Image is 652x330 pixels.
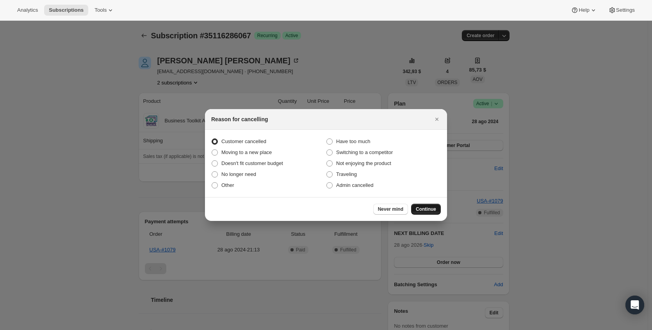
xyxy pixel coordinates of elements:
span: Settings [616,7,635,13]
span: Never mind [378,206,403,212]
div: Open Intercom Messenger [625,296,644,314]
button: Help [566,5,602,16]
button: Tools [90,5,119,16]
span: Not enjoying the product [336,160,391,166]
span: Other [221,182,234,188]
span: Continue [416,206,436,212]
span: Have too much [336,138,370,144]
button: Analytics [12,5,43,16]
span: Admin cancelled [336,182,373,188]
span: No longer need [221,171,256,177]
button: Continue [411,204,441,215]
button: Cerrar [431,114,442,125]
button: Subscriptions [44,5,88,16]
span: Switching to a competitor [336,149,393,155]
span: Subscriptions [49,7,84,13]
span: Moving to a new place [221,149,272,155]
button: Never mind [373,204,408,215]
button: Settings [604,5,640,16]
span: Doesn't fit customer budget [221,160,283,166]
span: Analytics [17,7,38,13]
span: Customer cancelled [221,138,266,144]
span: Traveling [336,171,357,177]
span: Tools [94,7,107,13]
span: Help [579,7,589,13]
h2: Reason for cancelling [211,115,268,123]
